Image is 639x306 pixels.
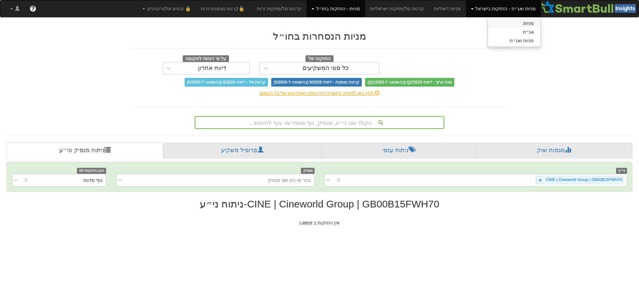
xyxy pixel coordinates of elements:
a: מניות דואליות [429,0,466,17]
ul: מניות ואג״ח - החזקות בישראל [488,17,541,47]
h2: CINE | Cineworld Group | GB00B15FWH70 - ניתוח ני״ע [7,198,632,209]
a: מניות [488,19,540,28]
div: אין החזקות ב Latest [7,219,632,226]
a: 🔒קרנות נאמנות זרות [196,0,252,17]
span: על פי דוחות לתקופה [183,55,229,63]
a: ניתוח ענפי [321,143,476,158]
a: מגמות שוק [476,143,632,158]
span: הצג החזקות לפי [77,168,106,173]
a: קרנות סל/מחקות זרות [252,0,307,17]
a: מניות ואג״ח - החזקות בישראל [466,0,541,17]
a: אג״ח [488,28,540,36]
span: טווח ארוך - דיווחי Q2/2025 (בהשוואה ל-Q1/2025) [365,78,454,87]
div: כל סוגי המשקיעים [303,65,349,72]
h2: מניות הנסחרות בחו״ל [130,31,509,42]
a: מניות - החזקות בחו״ל [307,0,365,17]
span: ני״ע [616,168,627,173]
div: דיווח אחרון [198,65,226,72]
a: מניות ואג״ח [488,36,540,45]
div: לחץ כאן לצפייה בתאריכי הדיווחים האחרונים של כל הגופים [125,90,514,97]
a: פרופיל משקיע [163,143,321,158]
div: הקלד שם ני״ע, מנפיק, גוף מוסדי או ענף לחיפוש... [195,117,444,128]
a: ניתוח מנפיק וני״ע [7,143,163,158]
div: בחר או הזן שם מנפיק [268,177,311,183]
div: גוף מדווח [83,177,103,183]
img: Smartbull [541,0,639,14]
span: מנפיק [301,168,315,173]
a: 🔒 נכסים אלטרנטיבים [137,0,196,17]
span: קרנות סל - דיווחי 6/2025 (בהשוואה ל-5/2025) [185,78,268,87]
div: CINE | Cineworld Group | GB00B15FWH70 [544,176,623,184]
span: החזקות של [306,55,333,63]
span: ? [31,5,35,12]
a: קרנות סל/מחקות ישראליות [365,0,429,17]
a: ? [25,0,41,17]
span: קרנות נאמנות - דיווחי 6/2025 (בהשוואה ל-5/2025) [271,78,362,87]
